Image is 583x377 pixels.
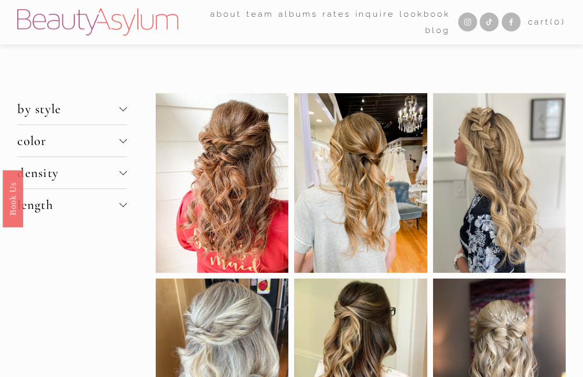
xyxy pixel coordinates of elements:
a: Instagram [458,13,477,31]
img: Beauty Asylum | Bridal Hair &amp; Makeup Charlotte &amp; Atlanta [17,8,178,36]
span: density [17,165,120,181]
span: color [17,133,120,149]
button: length [17,189,127,220]
span: 0 [554,17,562,27]
span: by style [17,101,120,117]
span: about [210,7,242,21]
a: albums [278,6,318,22]
a: TikTok [480,13,499,31]
button: by style [17,93,127,125]
span: ( ) [550,17,566,27]
a: Book Us [3,170,23,227]
a: 0 items in cart [528,15,565,29]
a: folder dropdown [246,6,274,22]
span: team [246,7,274,21]
a: Inquire [355,6,395,22]
a: Rates [322,6,351,22]
a: Lookbook [400,6,450,22]
button: density [17,157,127,188]
span: length [17,197,120,213]
a: folder dropdown [210,6,242,22]
a: Blog [425,22,451,38]
button: color [17,125,127,157]
a: Facebook [502,13,521,31]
